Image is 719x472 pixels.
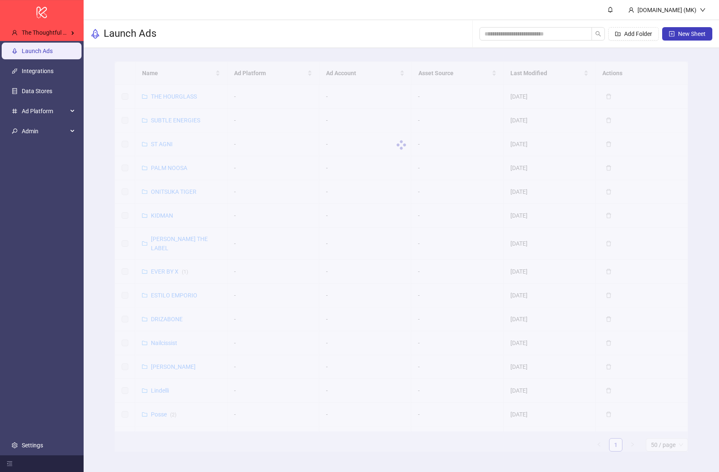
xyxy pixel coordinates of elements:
[22,442,43,449] a: Settings
[22,103,68,119] span: Ad Platform
[678,30,706,37] span: New Sheet
[22,29,82,36] span: The Thoughtful Agency
[22,123,68,140] span: Admin
[669,31,675,37] span: plus-square
[700,7,706,13] span: down
[628,7,634,13] span: user
[615,31,621,37] span: folder-add
[662,27,712,41] button: New Sheet
[595,31,601,37] span: search
[22,88,52,94] a: Data Stores
[12,30,18,36] span: user
[12,108,18,114] span: number
[22,68,54,74] a: Integrations
[12,128,18,134] span: key
[607,7,613,13] span: bell
[624,30,652,37] span: Add Folder
[608,27,659,41] button: Add Folder
[634,5,700,15] div: [DOMAIN_NAME] (MK)
[90,29,100,39] span: rocket
[104,27,156,41] h3: Launch Ads
[7,461,13,467] span: menu-fold
[22,48,53,54] a: Launch Ads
